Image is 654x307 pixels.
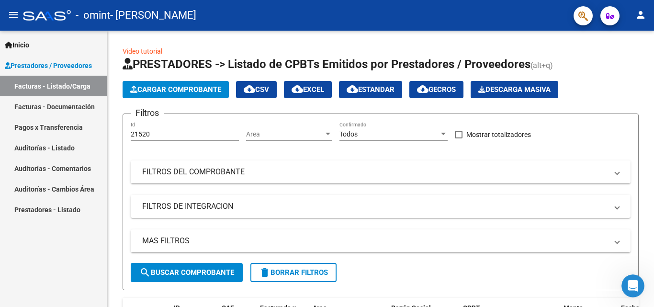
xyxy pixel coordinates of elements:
mat-icon: cloud_download [244,83,255,95]
mat-icon: person [635,9,646,21]
button: Gecros [409,81,463,98]
mat-panel-title: FILTROS DEL COMPROBANTE [142,167,608,177]
span: - omint [76,5,110,26]
span: Prestadores / Proveedores [5,60,92,71]
h3: Filtros [131,106,164,120]
span: Todos [339,130,358,138]
button: Borrar Filtros [250,263,337,282]
button: Estandar [339,81,402,98]
mat-panel-title: MAS FILTROS [142,236,608,246]
mat-expansion-panel-header: FILTROS DE INTEGRACION [131,195,631,218]
span: Borrar Filtros [259,268,328,277]
app-download-masive: Descarga masiva de comprobantes (adjuntos) [471,81,558,98]
mat-icon: cloud_download [292,83,303,95]
iframe: Intercom live chat [621,274,644,297]
button: Buscar Comprobante [131,263,243,282]
mat-panel-title: FILTROS DE INTEGRACION [142,201,608,212]
span: CSV [244,85,269,94]
span: PRESTADORES -> Listado de CPBTs Emitidos por Prestadores / Proveedores [123,57,530,71]
span: Cargar Comprobante [130,85,221,94]
span: Inicio [5,40,29,50]
button: Cargar Comprobante [123,81,229,98]
mat-icon: menu [8,9,19,21]
button: CSV [236,81,277,98]
span: Buscar Comprobante [139,268,234,277]
a: Video tutorial [123,47,162,55]
mat-icon: cloud_download [417,83,428,95]
mat-icon: search [139,267,151,278]
span: - [PERSON_NAME] [110,5,196,26]
span: EXCEL [292,85,324,94]
mat-expansion-panel-header: FILTROS DEL COMPROBANTE [131,160,631,183]
span: Estandar [347,85,395,94]
span: Gecros [417,85,456,94]
button: Descarga Masiva [471,81,558,98]
span: (alt+q) [530,61,553,70]
mat-icon: cloud_download [347,83,358,95]
span: Descarga Masiva [478,85,551,94]
mat-icon: delete [259,267,271,278]
span: Mostrar totalizadores [466,129,531,140]
button: EXCEL [284,81,332,98]
mat-expansion-panel-header: MAS FILTROS [131,229,631,252]
span: Area [246,130,324,138]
